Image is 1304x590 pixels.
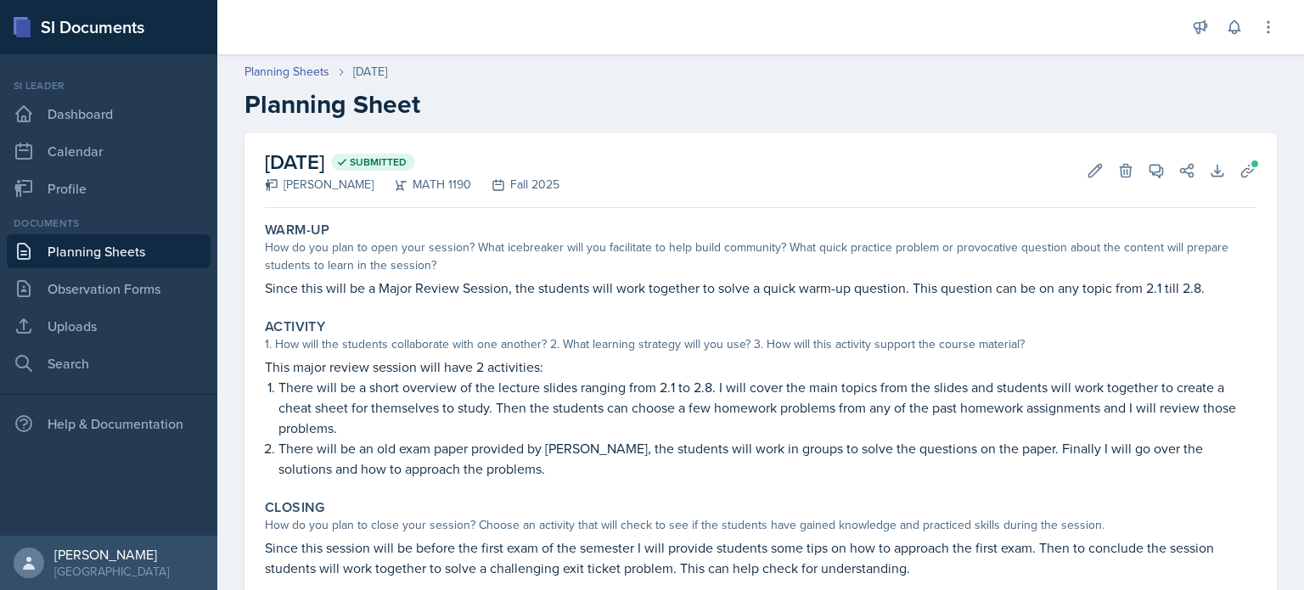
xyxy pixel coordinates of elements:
[471,176,559,194] div: Fall 2025
[7,78,211,93] div: Si leader
[265,537,1256,578] p: Since this session will be before the first exam of the semester I will provide students some tip...
[7,407,211,441] div: Help & Documentation
[278,438,1256,479] p: There will be an old exam paper provided by [PERSON_NAME], the students will work in groups to so...
[7,171,211,205] a: Profile
[265,516,1256,534] div: How do you plan to close your session? Choose an activity that will check to see if the students ...
[278,377,1256,438] p: There will be a short overview of the lecture slides ranging from 2.1 to 2.8. I will cover the ma...
[7,272,211,306] a: Observation Forms
[54,563,169,580] div: [GEOGRAPHIC_DATA]
[265,499,325,516] label: Closing
[7,234,211,268] a: Planning Sheets
[7,97,211,131] a: Dashboard
[244,63,329,81] a: Planning Sheets
[353,63,387,81] div: [DATE]
[374,176,471,194] div: MATH 1190
[7,134,211,168] a: Calendar
[265,147,559,177] h2: [DATE]
[265,222,330,239] label: Warm-Up
[265,335,1256,353] div: 1. How will the students collaborate with one another? 2. What learning strategy will you use? 3....
[7,346,211,380] a: Search
[265,239,1256,274] div: How do you plan to open your session? What icebreaker will you facilitate to help build community...
[350,155,407,169] span: Submitted
[265,176,374,194] div: [PERSON_NAME]
[244,89,1277,120] h2: Planning Sheet
[7,216,211,231] div: Documents
[7,309,211,343] a: Uploads
[54,546,169,563] div: [PERSON_NAME]
[265,278,1256,298] p: Since this will be a Major Review Session, the students will work together to solve a quick warm-...
[265,357,1256,377] p: This major review session will have 2 activities:
[265,318,325,335] label: Activity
